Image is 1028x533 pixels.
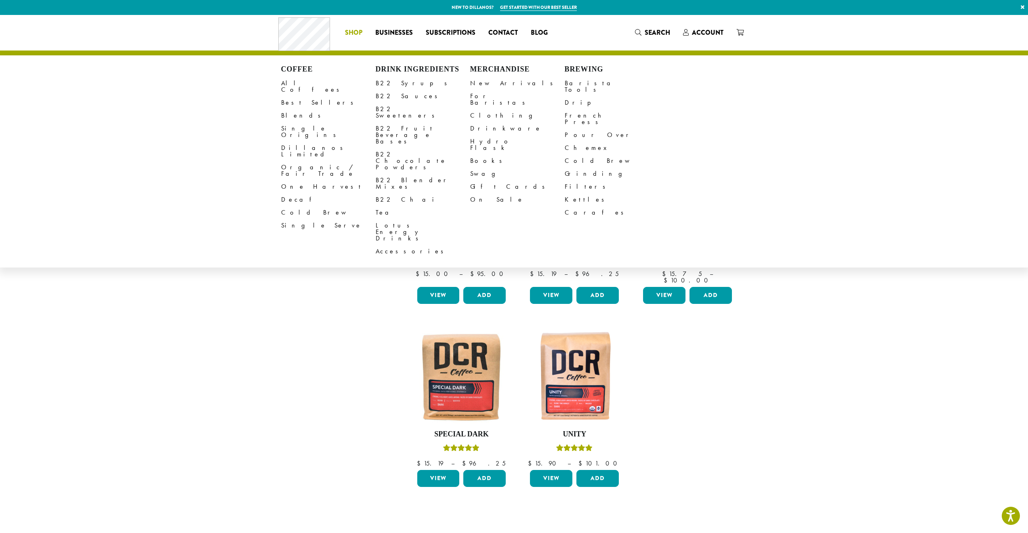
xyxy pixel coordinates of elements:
[415,430,508,439] h4: Special Dark
[578,459,585,468] span: $
[426,28,475,38] span: Subscriptions
[463,287,506,304] button: Add
[415,331,508,467] a: Special DarkRated 5.00 out of 5
[470,109,565,122] a: Clothing
[417,459,424,468] span: $
[690,287,732,304] button: Add
[575,270,582,278] span: $
[470,65,565,74] h4: Merchandise
[416,270,423,278] span: $
[376,65,470,74] h4: Drink Ingredients
[556,443,593,455] div: Rated 5.00 out of 5
[576,287,619,304] button: Add
[345,28,362,38] span: Shop
[710,270,713,278] span: –
[692,28,723,37] span: Account
[565,77,659,96] a: Barista Tools
[470,77,565,90] a: New Arrivals
[462,459,506,468] bdi: 96.25
[578,459,621,468] bdi: 101.00
[575,270,619,278] bdi: 96.25
[565,180,659,193] a: Filters
[376,77,470,90] a: B22 Syrups
[459,270,462,278] span: –
[281,96,376,109] a: Best Sellers
[375,28,413,38] span: Businesses
[376,206,470,219] a: Tea
[662,270,669,278] span: $
[376,219,470,245] a: Lotus Energy Drinks
[641,141,734,284] a: [GEOGRAPHIC_DATA]Rated 4.83 out of 5
[463,470,506,487] button: Add
[462,459,469,468] span: $
[530,470,572,487] a: View
[528,459,560,468] bdi: 15.90
[531,28,548,38] span: Blog
[530,287,572,304] a: View
[565,154,659,167] a: Cold Brew
[470,270,507,278] bdi: 95.00
[281,122,376,141] a: Single Origins
[281,65,376,74] h4: Coffee
[281,206,376,219] a: Cold Brew
[376,122,470,148] a: B22 Fruit Beverage Bases
[528,459,535,468] span: $
[470,90,565,109] a: For Baristas
[417,459,444,468] bdi: 15.19
[376,103,470,122] a: B22 Sweeteners
[470,193,565,206] a: On Sale
[470,154,565,167] a: Books
[488,28,518,38] span: Contact
[470,180,565,193] a: Gift Cards
[376,245,470,258] a: Accessories
[417,287,460,304] a: View
[338,26,369,39] a: Shop
[565,96,659,109] a: Drip
[416,270,452,278] bdi: 15.00
[530,270,537,278] span: $
[565,193,659,206] a: Kettles
[564,270,568,278] span: –
[417,470,460,487] a: View
[629,26,677,39] a: Search
[528,430,621,439] h4: Unity
[565,167,659,180] a: Grinding
[470,270,477,278] span: $
[568,459,571,468] span: –
[664,276,712,284] bdi: 100.00
[645,28,670,37] span: Search
[565,109,659,129] a: French Press
[528,331,621,423] img: DCR-Unity-Coffee-Bag-300x300.png
[530,270,557,278] bdi: 15.19
[662,270,702,278] bdi: 15.75
[576,470,619,487] button: Add
[664,276,671,284] span: $
[565,141,659,154] a: Chemex
[451,459,454,468] span: –
[565,65,659,74] h4: Brewing
[281,109,376,122] a: Blends
[376,174,470,193] a: B22 Blender Mixes
[281,161,376,180] a: Organic / Fair Trade
[376,148,470,174] a: B22 Chocolate Powders
[470,167,565,180] a: Swag
[281,180,376,193] a: One Harvest
[281,77,376,96] a: All Coffees
[565,206,659,219] a: Carafes
[281,141,376,161] a: Dillanos Limited
[500,4,577,11] a: Get started with our best seller
[643,287,685,304] a: View
[376,193,470,206] a: B22 Chai
[565,129,659,141] a: Pour Over
[281,193,376,206] a: Decaf
[470,135,565,154] a: Hydro Flask
[281,219,376,232] a: Single Serve
[443,443,479,455] div: Rated 5.00 out of 5
[528,331,621,467] a: UnityRated 5.00 out of 5
[470,122,565,135] a: Drinkware
[415,331,508,423] img: Special-Dark-12oz-300x300.jpg
[376,90,470,103] a: B22 Sauces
